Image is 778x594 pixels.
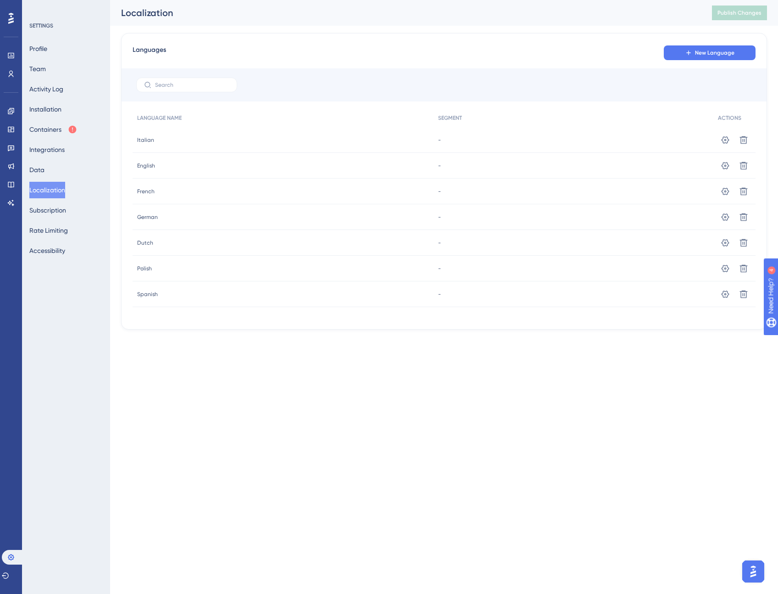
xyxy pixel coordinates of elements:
[695,49,734,56] span: New Language
[155,82,229,88] input: Search
[137,265,152,272] span: Polish
[64,5,67,12] div: 4
[133,45,166,61] span: Languages
[664,45,756,60] button: New Language
[29,242,65,259] button: Accessibility
[438,213,441,221] span: -
[29,121,77,138] button: Containers
[29,40,47,57] button: Profile
[438,291,441,298] span: -
[438,114,462,122] span: SEGMENT
[717,9,761,17] span: Publish Changes
[712,6,767,20] button: Publish Changes
[438,188,441,195] span: -
[438,136,441,144] span: -
[137,239,153,247] span: Dutch
[29,182,65,198] button: Localization
[121,6,689,19] div: Localization
[29,141,65,158] button: Integrations
[29,101,61,118] button: Installation
[22,2,57,13] span: Need Help?
[438,265,441,272] span: -
[137,162,155,169] span: English
[29,162,44,178] button: Data
[137,213,158,221] span: German
[29,81,63,97] button: Activity Log
[718,114,741,122] span: ACTIONS
[438,239,441,247] span: -
[29,22,104,29] div: SETTINGS
[29,202,66,219] button: Subscription
[29,222,68,239] button: Rate Limiting
[438,162,441,169] span: -
[137,114,182,122] span: LANGUAGE NAME
[137,136,154,144] span: Italian
[137,291,158,298] span: Spanish
[137,188,155,195] span: French
[739,558,767,585] iframe: UserGuiding AI Assistant Launcher
[29,61,46,77] button: Team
